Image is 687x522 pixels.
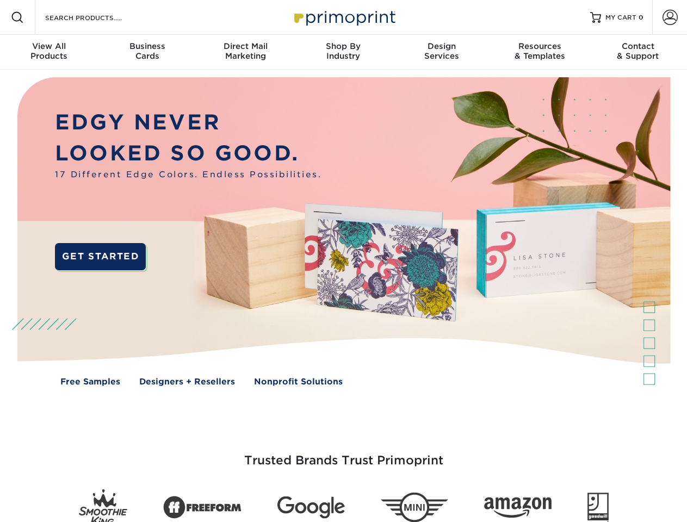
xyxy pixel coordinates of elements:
span: Contact [589,41,687,51]
a: Direct MailMarketing [196,35,294,70]
a: GET STARTED [55,243,146,270]
div: & Templates [491,41,589,61]
img: Primoprint [289,5,398,29]
div: Marketing [196,41,294,61]
div: Cards [98,41,196,61]
div: & Support [589,41,687,61]
img: Google [277,496,345,519]
p: EDGY NEVER [55,107,321,138]
a: Nonprofit Solutions [254,376,343,388]
div: Services [393,41,491,61]
img: Amazon [484,498,552,518]
a: Designers + Resellers [139,376,235,388]
input: SEARCH PRODUCTS..... [44,11,150,24]
div: Industry [294,41,392,61]
span: 0 [639,14,643,21]
span: MY CART [605,13,636,22]
a: BusinessCards [98,35,196,70]
a: Resources& Templates [491,35,589,70]
span: Shop By [294,41,392,51]
span: 17 Different Edge Colors. Endless Possibilities. [55,169,321,181]
span: Direct Mail [196,41,294,51]
span: Resources [491,41,589,51]
a: DesignServices [393,35,491,70]
a: Shop ByIndustry [294,35,392,70]
span: Business [98,41,196,51]
img: Goodwill [587,493,609,522]
a: Contact& Support [589,35,687,70]
a: Free Samples [60,376,120,388]
h3: Trusted Brands Trust Primoprint [26,427,662,481]
span: Design [393,41,491,51]
p: LOOKED SO GOOD. [55,138,321,169]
